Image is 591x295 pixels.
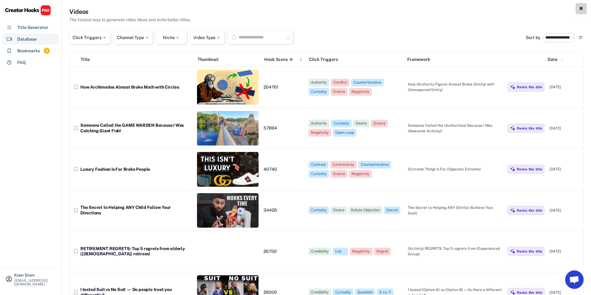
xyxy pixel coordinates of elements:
[73,35,107,40] div: Click Triggers
[549,249,580,254] div: [DATE]
[14,279,56,286] div: [EMAIL_ADDRESS][DOMAIN_NAME]
[69,17,191,23] div: The fastest way to generate video ideas and write better titles.
[353,80,381,85] div: Counterintuitive
[352,89,369,94] div: Negativity
[510,166,516,172] img: MagicMajor%20%28Purple%29.svg
[333,208,344,213] div: Desire
[309,56,403,63] div: Click Triggers
[333,89,345,94] div: Drama
[351,208,380,213] div: Refute Objection
[197,70,259,105] img: XfeuCfOUuXg-1fdc89e1-4c7d-482b-b93a-8a0460dc763a.jpeg
[517,290,542,295] div: Remix this title
[73,84,79,90] button: bookmark_border
[379,290,391,295] div: X vs. Y
[510,249,516,254] img: MagicMajor%20%28Purple%29.svg
[263,126,304,131] div: 57894
[376,249,388,254] div: Regret
[69,7,88,16] h3: Videos
[197,193,259,228] img: thumbnail.jpeg
[361,162,389,167] div: Counterintuitive
[311,290,329,295] div: Credibility
[311,208,327,213] div: Curiosity
[517,85,542,89] div: Remix this title
[80,85,192,90] div: How Archimedes Almost Broke Math with Circles
[548,56,557,63] div: Date
[565,270,584,289] a: Open de chat
[549,208,580,213] div: [DATE]
[335,290,351,295] div: Curiosity
[311,121,327,126] div: Authority
[17,36,37,42] div: Database
[197,234,259,269] img: yH5BAEAAAAALAAAAAABAAEAAAIBRAA7
[352,171,369,177] div: Negativity
[193,35,221,40] div: Video Type
[357,290,373,295] div: Question
[510,126,516,131] img: MagicMajor%20%28Purple%29.svg
[332,162,354,167] div: Controversy
[311,171,327,177] div: Curiosity
[356,121,367,126] div: Desire
[549,84,580,90] div: [DATE]
[197,152,259,187] img: FGDB22dpmwk-23d8318d-3ba0-4a59-8e0c-dafd0b92d7b3.jpeg
[73,248,79,254] button: bookmark_border
[517,249,542,253] div: Remix this title
[526,35,541,40] div: Sort by
[311,249,329,254] div: Credibility
[517,208,542,213] div: Remix this title
[408,82,503,93] div: How (Authority Figure) Almost Broke (Entity) with (Unexpected Entity)
[311,162,326,167] div: Contrast
[17,48,40,54] div: Bookmarks
[17,59,26,66] div: FAQ
[17,24,48,31] div: Title Generator
[335,249,346,254] div: List
[73,166,79,172] button: bookmark_border
[163,35,180,40] div: Niche
[333,121,349,126] div: Curiosity
[73,125,79,131] button: bookmark_border
[80,246,192,257] div: RETIREMENT REGRETS: Top 5 regrets from elderly ([DEMOGRAPHIC_DATA]) retirees!
[197,111,259,146] img: RpNfMFNz2VM-0f64f0ef-0278-469e-9a2f-d9a38d947630.jpeg
[80,123,192,134] div: Someone Called the GAME WARDEN Because I Was Catching Giant Fish!
[407,56,501,63] div: Framework
[335,130,354,135] div: Open Loop
[386,208,398,213] div: Secret
[373,121,385,126] div: Drama
[408,123,503,134] div: Someone Called the (Authorities) Because I Was (Awesome Activity)!
[263,249,304,254] div: 26750
[549,166,580,172] div: [DATE]
[510,208,516,213] img: MagicMajor%20%28Purple%29.svg
[263,167,304,172] div: 40740
[408,205,503,216] div: The Secret to Helping ANY (Entity) (Achieve Your Goal)
[81,56,90,63] div: Title
[311,80,327,85] div: Authority
[408,246,503,257] div: (Activity) REGRETS: Top 5 regrets from (Experienced Group)
[311,89,327,94] div: Curiosity
[263,208,304,213] div: 34426
[263,85,304,90] div: 204761
[333,171,345,177] div: Drama
[510,84,516,90] img: MagicMajor%20%28Purple%29.svg
[517,126,542,130] div: Remix this title
[80,167,192,172] div: Luxury Fashion Is For Broke People
[198,56,259,63] div: Thumbnail
[80,205,192,216] div: The Secret to Helping ANY Child Follow Your Directions
[333,80,347,85] div: Conflict
[408,166,503,172] div: (Extreme Thing) Is For (Opposite Extreme)
[286,35,291,40] button: highlight_remove
[73,207,79,213] button: bookmark_border
[311,130,329,135] div: Negativity
[517,167,542,171] div: Remix this title
[264,56,288,63] div: Hook Score
[117,35,150,40] div: Channel Type
[44,48,50,54] div: 2
[14,273,56,277] div: Koen Stam
[5,5,51,16] img: CHPRO%20Logo.svg
[352,249,370,254] div: Negativity
[549,126,580,131] div: [DATE]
